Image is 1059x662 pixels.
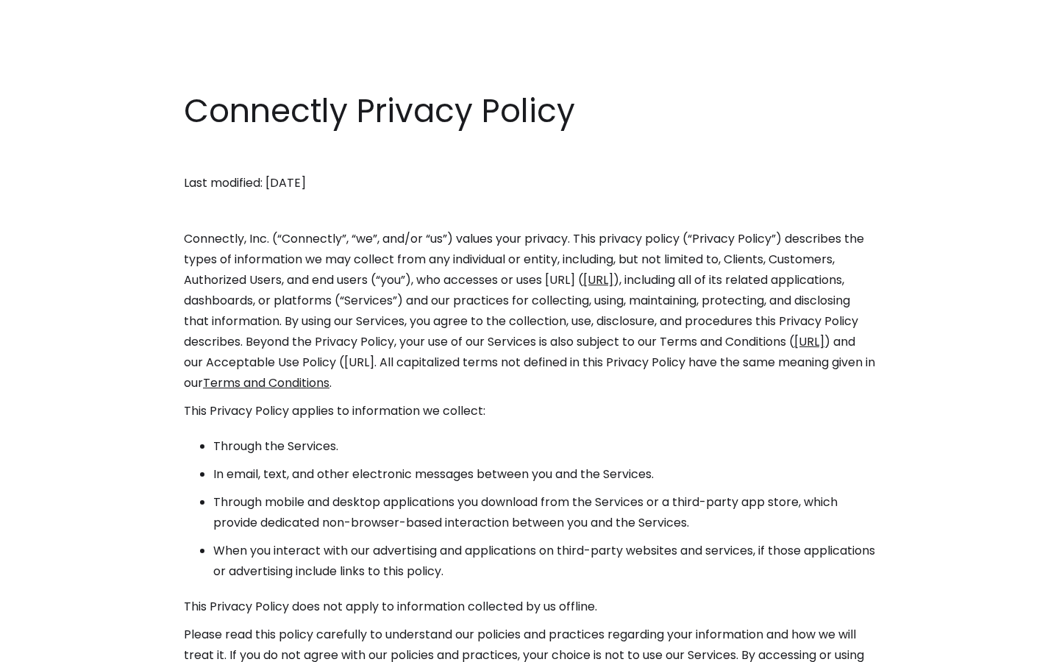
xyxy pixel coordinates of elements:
[794,333,824,350] a: [URL]
[184,597,875,617] p: This Privacy Policy does not apply to information collected by us offline.
[184,88,875,134] h1: Connectly Privacy Policy
[213,492,875,533] li: Through mobile and desktop applications you download from the Services or a third-party app store...
[203,374,329,391] a: Terms and Conditions
[184,145,875,165] p: ‍
[213,436,875,457] li: Through the Services.
[184,401,875,421] p: This Privacy Policy applies to information we collect:
[583,271,613,288] a: [URL]
[184,229,875,394] p: Connectly, Inc. (“Connectly”, “we”, and/or “us”) values your privacy. This privacy policy (“Priva...
[29,636,88,657] ul: Language list
[184,173,875,193] p: Last modified: [DATE]
[184,201,875,221] p: ‍
[213,541,875,582] li: When you interact with our advertising and applications on third-party websites and services, if ...
[15,635,88,657] aside: Language selected: English
[213,464,875,485] li: In email, text, and other electronic messages between you and the Services.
